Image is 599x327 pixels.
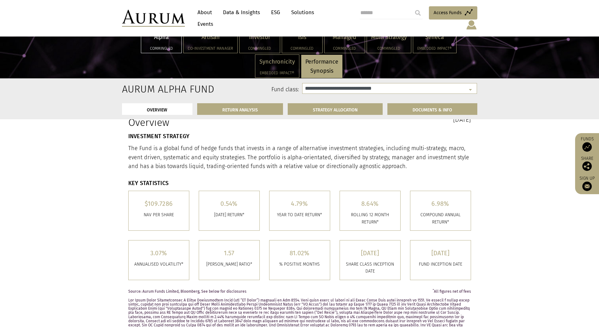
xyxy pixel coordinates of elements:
p: ROLLING 12 MONTH RETURN* [345,211,396,226]
h5: 81.02% [274,250,325,256]
a: Funds [578,136,596,152]
p: COMPOUND ANNUAL RETURN* [415,211,466,226]
p: YEAR TO DATE RETURN* [274,211,325,218]
h5: 3.07% [133,250,184,256]
h5: 4.79% [274,200,325,207]
h5: 0.54% [204,200,255,207]
p: [DATE] RETURN* [204,211,255,218]
h1: Overview [128,116,295,128]
a: STRATEGY ALLOCATION [288,103,383,115]
p: SHARE CLASS INCEPTION DATE [345,261,396,275]
img: Access Funds [582,142,592,152]
h5: 6.98% [415,200,466,207]
h5: 8.64% [345,200,396,207]
img: Share this post [582,161,592,171]
span: All figures net of fees [433,290,471,294]
p: [PERSON_NAME] RATIO* [204,261,255,268]
h5: [DATE] [415,250,466,256]
p: % POSITIVE MONTHS [274,261,325,268]
strong: KEY STATISTICS [128,180,169,187]
img: Sign up to our newsletter [582,182,592,191]
a: Sign up [578,176,596,191]
div: Share [578,156,596,171]
span: Source: Aurum Funds Limited, Bloomberg, See below for disclosures [128,290,247,294]
p: Nav per share [133,211,184,218]
a: RETURN ANALYSIS [197,103,283,115]
h5: $109.7286 [133,200,184,207]
p: The Fund is a global fund of hedge funds that invests in a range of alternative investment strate... [128,144,471,171]
p: FUND INCEPTION DATE [415,261,466,268]
strong: INVESTMENT STRATEGY [128,133,190,140]
a: DOCUMENTS & INFO [387,103,477,115]
h5: [DATE] [345,250,396,256]
h3: [DATE] [304,116,471,123]
h5: 1.57 [204,250,255,256]
p: ANNUALISED VOLATILITY* [133,261,184,268]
